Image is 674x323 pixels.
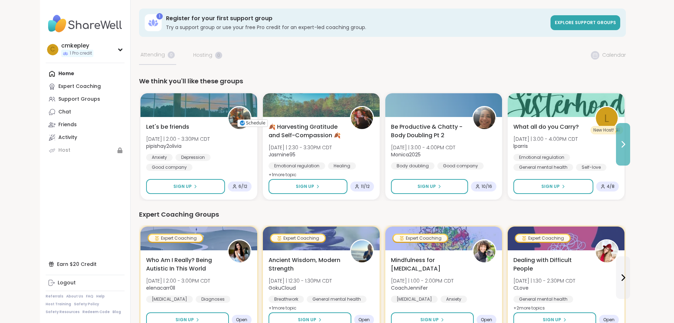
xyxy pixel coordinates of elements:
span: [DATE] | 3:00 - 4:00PM CDT [513,135,578,143]
div: Self-love [576,164,606,171]
span: [DATE] | 1:00 - 2:00PM CDT [391,277,454,284]
div: Expert Coaching [516,235,570,242]
span: Sign Up [541,183,560,190]
a: Safety Resources [46,310,80,314]
span: [DATE] | 1:30 - 2:30PM CDT [513,277,575,284]
b: pipishay2olivia [146,143,182,150]
b: Monica2025 [391,151,421,158]
div: Depression [175,154,211,161]
span: Mindfulness for [MEDICAL_DATA] [391,256,465,273]
a: Referrals [46,294,63,299]
span: 11 / 12 [361,184,370,189]
div: Good company [146,164,192,171]
div: General mental health [307,296,367,303]
span: 🍂 Harvesting Gratitude and Self-Compassion 🍂 [269,123,342,140]
div: [MEDICAL_DATA] [391,296,438,303]
span: [DATE] | 3:00 - 4:00PM CDT [391,144,455,151]
span: Sign Up [420,317,439,323]
span: Sign Up [175,317,194,323]
a: Friends [46,118,125,131]
div: Activity [58,134,77,141]
div: Friends [58,121,77,128]
b: GokuCloud [269,284,296,291]
div: Emotional regulation [513,154,570,161]
div: Anxiety [440,296,467,303]
a: Help [96,294,105,299]
span: 10 / 16 [482,184,492,189]
div: Host [58,147,70,154]
span: Sign Up [543,317,561,323]
div: Expert Coaching [393,235,447,242]
a: Logout [46,277,125,289]
span: Open [481,317,492,323]
div: Good company [437,162,484,169]
button: Sign Up [513,179,593,194]
span: [DATE] | 12:30 - 1:30PM CDT [269,277,332,284]
span: [DATE] | 2:30 - 3:30PM CDT [269,144,332,151]
a: About Us [66,294,83,299]
div: [MEDICAL_DATA] [146,296,193,303]
b: CoachJennifer [391,284,428,291]
span: What all do you Carry? [513,123,579,131]
img: pipishay2olivia [229,107,250,129]
span: Open [358,317,370,323]
span: Sign Up [298,317,316,323]
a: Support Groups [46,93,125,106]
a: Explore support groups [551,15,620,30]
button: Schedule [237,119,268,127]
b: CLove [513,284,529,291]
span: Open [236,317,247,323]
div: Earn $20 Credit [46,258,125,271]
button: Sign Up [391,179,468,194]
div: Expert Coaching Groups [139,210,626,219]
a: Activity [46,131,125,144]
span: Ancient Wisdom, Modern Strength [269,256,342,273]
div: Healing [328,162,356,169]
a: Host [46,144,125,157]
img: Jasmine95 [351,107,373,129]
button: Sign Up [269,179,347,194]
a: Expert Coaching [46,80,125,93]
div: Diagnoses [196,296,230,303]
img: elenacarr0ll [229,240,250,262]
span: Sign Up [296,183,314,190]
div: Emotional regulation [269,162,325,169]
span: l [604,110,609,127]
span: Explore support groups [555,20,616,26]
a: Blog [113,310,121,314]
img: GokuCloud [351,240,373,262]
b: Jasmine95 [269,151,295,158]
img: Monica2025 [473,107,495,129]
span: Sign Up [417,183,436,190]
div: Support Groups [58,96,100,103]
div: General mental health [513,164,573,171]
div: Expert Coaching [58,83,101,90]
a: Chat [46,106,125,118]
div: Body doubling [391,162,434,169]
span: Let's be friends [146,123,189,131]
div: Anxiety [146,154,173,161]
div: New Host! 🎉 [591,126,623,134]
b: lparris [513,143,528,150]
div: Logout [58,279,76,286]
h3: Register for your first support group [166,15,546,22]
div: General mental health [513,296,573,303]
img: CoachJennifer [473,240,495,262]
a: Safety Policy [74,302,99,307]
a: Host Training [46,302,71,307]
span: [DATE] | 2:00 - 3:30PM CDT [146,135,210,143]
span: 1 Pro credit [70,50,92,56]
div: cmkepley [61,42,93,50]
img: ShareWell Nav Logo [46,11,125,36]
span: Who Am I Really? Being Autistic In This World [146,256,220,273]
span: Schedule [246,121,265,126]
span: Dealing with Difficult People [513,256,587,273]
span: Sign Up [173,183,192,190]
button: Sign Up [146,179,225,194]
a: Redeem Code [82,310,110,314]
h3: Try a support group or use your free Pro credit for an expert-led coaching group. [166,24,546,31]
div: We think you'll like these groups [139,76,626,86]
div: Breathwork [269,296,304,303]
b: elenacarr0ll [146,284,175,291]
div: Expert Coaching [271,235,325,242]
